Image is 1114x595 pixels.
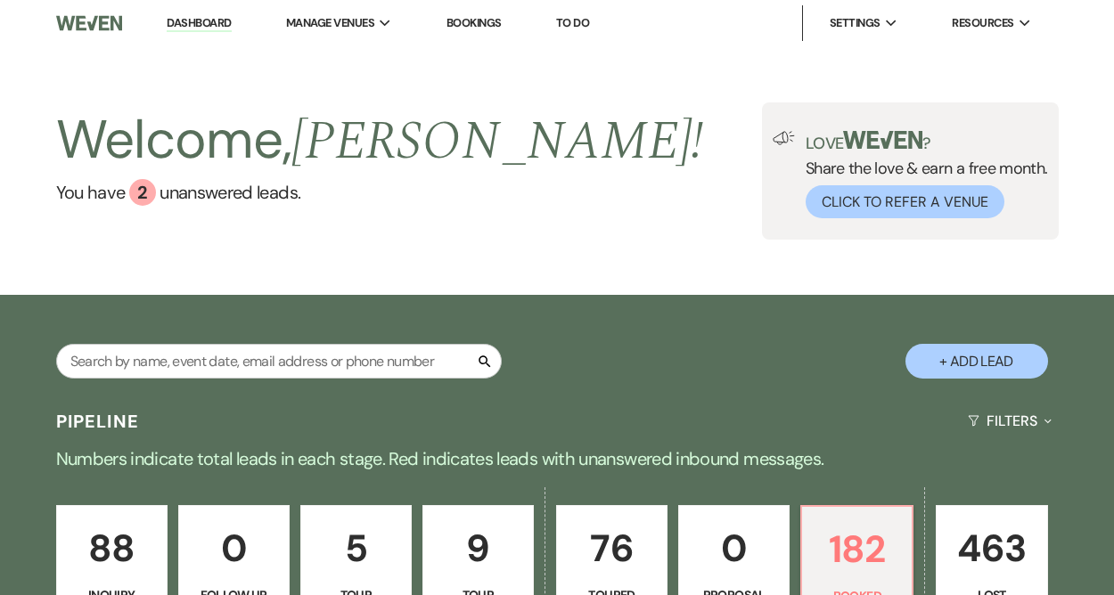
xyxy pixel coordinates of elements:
[68,518,156,578] p: 88
[291,101,703,183] span: [PERSON_NAME] !
[286,14,374,32] span: Manage Venues
[56,179,704,206] a: You have 2 unanswered leads.
[56,4,122,42] img: Weven Logo
[690,518,778,578] p: 0
[56,344,502,379] input: Search by name, event date, email address or phone number
[434,518,522,578] p: 9
[830,14,881,32] span: Settings
[806,131,1048,151] p: Love ?
[56,409,140,434] h3: Pipeline
[190,518,278,578] p: 0
[961,397,1058,444] button: Filters
[905,344,1048,379] button: + Add Lead
[952,14,1013,32] span: Resources
[129,179,156,206] div: 2
[813,519,901,579] p: 182
[167,15,231,32] a: Dashboard
[56,102,704,179] h2: Welcome,
[446,15,502,30] a: Bookings
[773,131,795,145] img: loud-speaker-illustration.svg
[806,185,1004,218] button: Click to Refer a Venue
[568,518,656,578] p: 76
[795,131,1048,218] div: Share the love & earn a free month.
[312,518,400,578] p: 5
[556,15,589,30] a: To Do
[843,131,922,149] img: weven-logo-green.svg
[947,518,1036,578] p: 463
